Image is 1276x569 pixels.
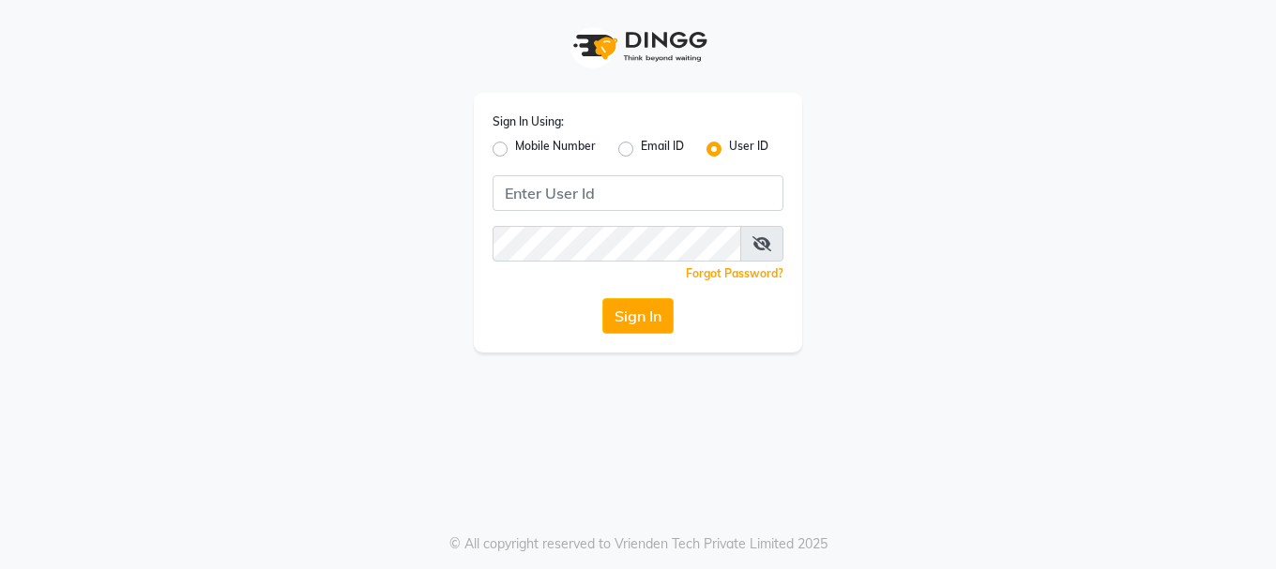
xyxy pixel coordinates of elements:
[602,298,674,334] button: Sign In
[515,138,596,160] label: Mobile Number
[686,266,783,280] a: Forgot Password?
[493,226,741,262] input: Username
[729,138,768,160] label: User ID
[641,138,684,160] label: Email ID
[563,19,713,74] img: logo1.svg
[493,113,564,130] label: Sign In Using:
[493,175,783,211] input: Username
